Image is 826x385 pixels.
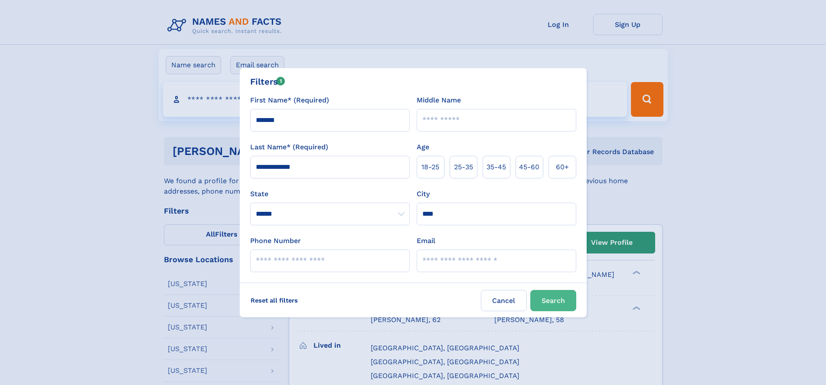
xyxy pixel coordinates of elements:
span: 60+ [556,162,569,172]
label: Middle Name [417,95,461,105]
label: First Name* (Required) [250,95,329,105]
label: City [417,189,430,199]
label: Age [417,142,429,152]
div: Filters [250,75,285,88]
label: Phone Number [250,236,301,246]
span: 18‑25 [421,162,439,172]
label: State [250,189,410,199]
label: Last Name* (Required) [250,142,328,152]
span: 35‑45 [486,162,506,172]
label: Cancel [481,290,527,311]
label: Reset all filters [245,290,304,311]
label: Email [417,236,435,246]
button: Search [530,290,576,311]
span: 25‑35 [454,162,473,172]
span: 45‑60 [519,162,539,172]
